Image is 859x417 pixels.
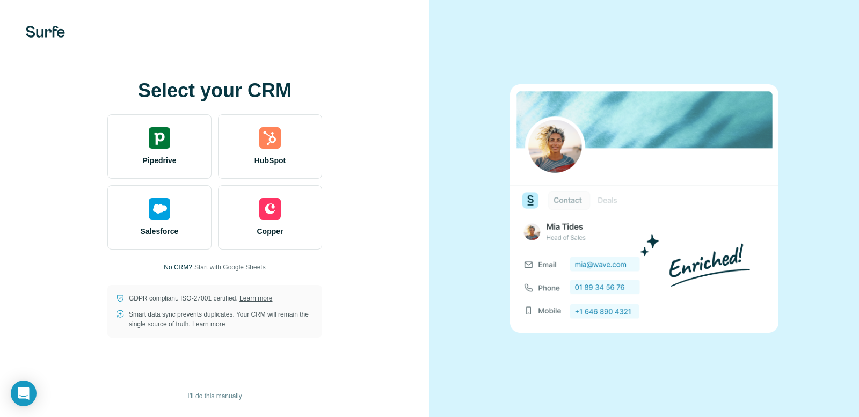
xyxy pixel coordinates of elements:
img: pipedrive's logo [149,127,170,149]
span: I’ll do this manually [187,391,242,401]
span: Copper [257,226,283,237]
img: copper's logo [259,198,281,220]
div: Open Intercom Messenger [11,381,37,406]
h1: Select your CRM [107,80,322,101]
img: none image [510,84,778,333]
img: hubspot's logo [259,127,281,149]
span: Salesforce [141,226,179,237]
img: Surfe's logo [26,26,65,38]
button: Start with Google Sheets [194,262,266,272]
span: Pipedrive [142,155,176,166]
img: salesforce's logo [149,198,170,220]
a: Learn more [239,295,272,302]
a: Learn more [192,320,225,328]
p: No CRM? [164,262,192,272]
p: Smart data sync prevents duplicates. Your CRM will remain the single source of truth. [129,310,314,329]
p: GDPR compliant. ISO-27001 certified. [129,294,272,303]
span: HubSpot [254,155,286,166]
button: I’ll do this manually [180,388,249,404]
